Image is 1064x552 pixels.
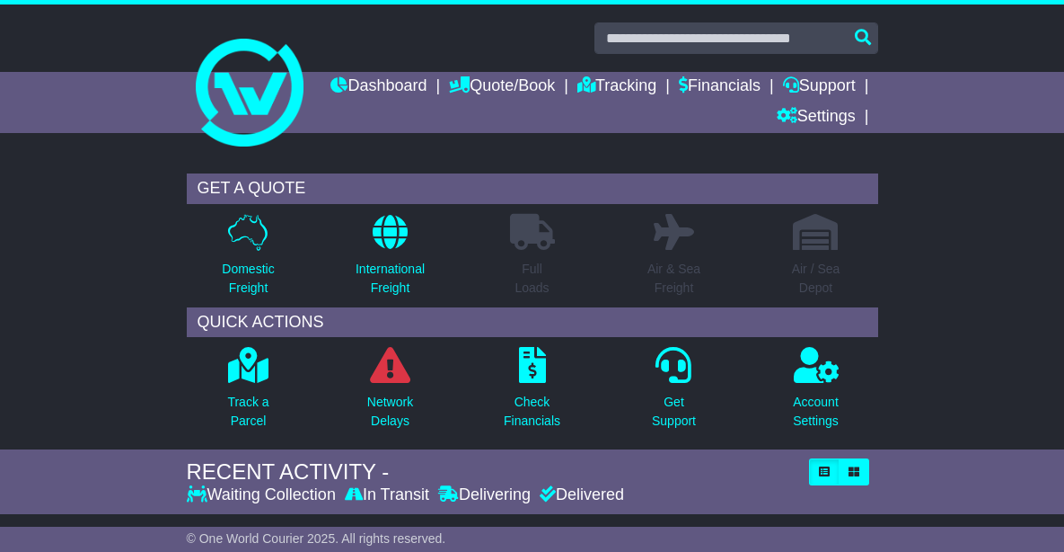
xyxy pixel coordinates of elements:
[366,346,414,441] a: NetworkDelays
[187,531,446,546] span: © One World Courier 2025. All rights reserved.
[221,213,275,307] a: DomesticFreight
[777,102,856,133] a: Settings
[647,260,700,298] p: Air & Sea Freight
[227,393,268,431] p: Track a Parcel
[340,485,434,505] div: In Transit
[792,260,840,298] p: Air / Sea Depot
[187,307,878,338] div: QUICK ACTIONS
[355,213,426,307] a: InternationalFreight
[187,485,340,505] div: Waiting Collection
[449,72,555,102] a: Quote/Book
[187,174,878,204] div: GET A QUOTE
[510,260,555,298] p: Full Loads
[577,72,656,102] a: Tracking
[535,485,624,505] div: Delivered
[679,72,761,102] a: Financials
[187,459,800,485] div: RECENT ACTIVITY -
[226,346,269,441] a: Track aParcel
[222,260,274,298] p: Domestic Freight
[504,393,560,431] p: Check Financials
[651,346,697,441] a: GetSupport
[792,346,840,441] a: AccountSettings
[783,72,856,102] a: Support
[367,393,413,431] p: Network Delays
[356,260,425,298] p: International Freight
[330,72,426,102] a: Dashboard
[434,485,535,505] div: Delivering
[503,346,561,441] a: CheckFinancials
[793,393,839,431] p: Account Settings
[652,393,696,431] p: Get Support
